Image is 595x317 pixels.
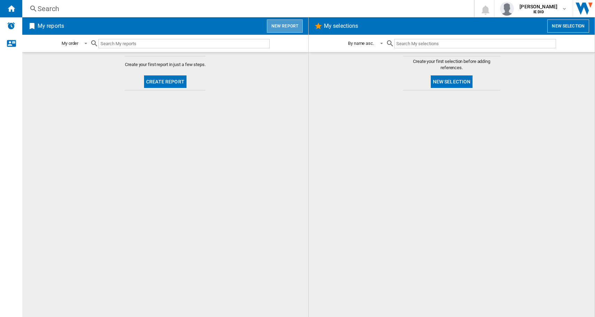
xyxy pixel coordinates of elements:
span: Create your first selection before adding references. [403,58,500,71]
input: Search My reports [98,39,270,48]
img: profile.jpg [500,2,514,16]
input: Search My selections [394,39,556,48]
img: alerts-logo.svg [7,22,15,30]
div: My order [62,41,78,46]
button: New selection [547,19,589,33]
h2: My selections [323,19,359,33]
div: By name asc. [348,41,374,46]
div: Search [38,4,456,14]
b: IE DID [533,10,544,14]
button: New selection [431,75,473,88]
span: [PERSON_NAME] [519,3,557,10]
span: Create your first report in just a few steps. [125,62,206,68]
h2: My reports [36,19,65,33]
button: New report [267,19,303,33]
button: Create report [144,75,187,88]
